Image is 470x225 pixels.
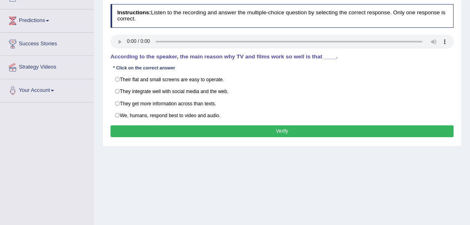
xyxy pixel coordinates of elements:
label: We, humans, respond best to video and audio. [111,109,454,122]
label: They get more information across than texts. [111,98,454,110]
a: Predictions [0,9,94,30]
label: They integrate well with social media and the web. [111,85,454,98]
b: Instructions: [117,9,151,16]
div: * Click on the correct answer [111,65,178,72]
button: Verify [111,125,454,137]
label: Their flat and small screens are easy to operate. [111,74,454,86]
h4: According to the speaker, the main reason why TV and films work so well is that ____. [111,54,454,60]
h4: Listen to the recording and answer the multiple-choice question by selecting the correct response... [111,4,454,27]
a: Your Account [0,79,94,100]
a: Success Stories [0,33,94,53]
a: Strategy Videos [0,56,94,76]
